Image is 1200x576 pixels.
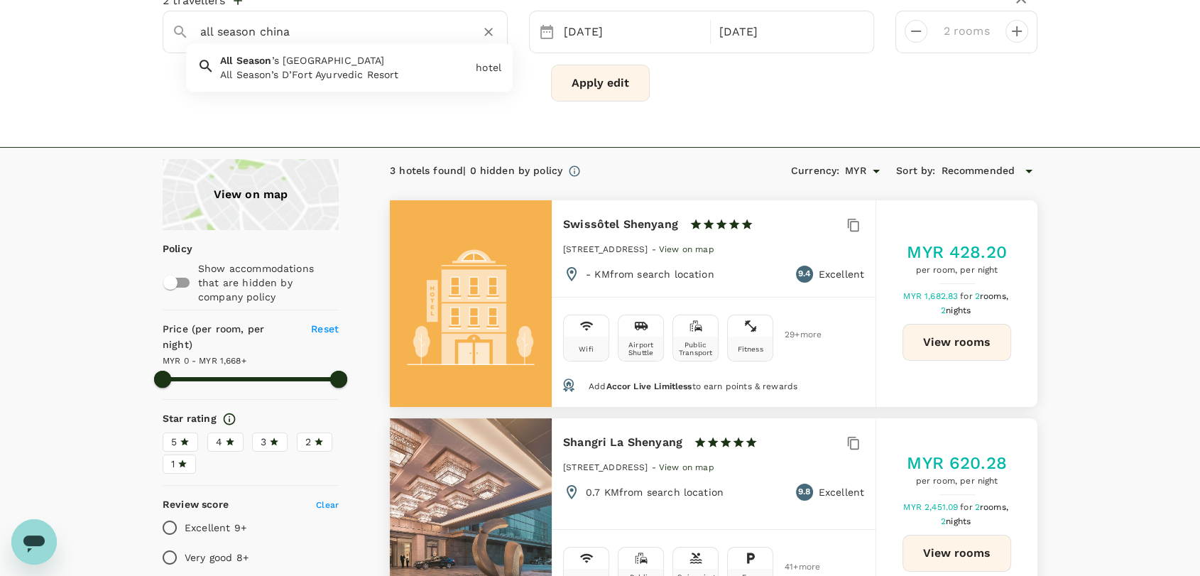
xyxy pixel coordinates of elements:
span: Recommended [941,163,1015,179]
button: Apply edit [551,65,650,102]
span: - [652,244,659,254]
span: nights [946,516,971,526]
span: 2 [975,291,1010,301]
p: Excellent [819,267,864,281]
span: Clear [316,500,339,510]
span: rooms, [980,502,1008,512]
span: ’s [GEOGRAPHIC_DATA] [272,55,385,66]
div: hotel [476,60,501,75]
p: Policy [163,241,172,256]
h5: MYR 620.28 [907,452,1007,474]
h6: Shangri La Shenyang [563,433,682,452]
div: Airport Shuttle [621,341,660,357]
div: Fitness [737,345,763,353]
h6: Price (per room, per night) [163,322,295,353]
span: - [652,462,659,472]
a: View on map [659,243,714,254]
span: MYR 0 - MYR 1,668+ [163,356,246,366]
button: Clear [479,22,498,42]
h6: Currency : [791,163,839,179]
span: 2 [941,516,973,526]
h5: MYR 428.20 [907,241,1007,263]
button: View rooms [902,324,1011,361]
p: Very good 8+ [185,550,249,565]
span: 4 [216,435,222,450]
button: Close [497,31,500,33]
span: MYR 2,451.09 [903,502,960,512]
input: Search cities, hotels, work locations [200,21,459,43]
span: 9.8 [798,485,810,499]
span: Accor Live Limitless [606,381,692,391]
div: Wifi [579,345,594,353]
div: 3 hotels found | 0 hidden by policy [390,163,562,179]
button: Open [866,161,886,181]
h6: Star rating [163,411,217,427]
span: 2 [941,305,973,315]
button: decrease [905,20,927,43]
iframe: Button to launch messaging window [11,519,57,565]
span: 9.4 [797,267,810,281]
p: Excellent 9+ [185,521,246,535]
p: 0.7 KM from search location [586,485,724,499]
span: [STREET_ADDRESS] [563,462,648,472]
span: Reset [311,323,339,335]
span: per room, per night [907,474,1007,489]
span: 1 [171,457,175,472]
a: View on map [163,159,339,230]
h6: Swissôtel Shenyang [563,214,678,234]
span: for [960,291,974,301]
span: rooms, [980,291,1008,301]
span: View on map [659,462,714,472]
a: View on map [659,461,714,472]
span: View on map [659,244,714,254]
p: Excellent [819,485,864,499]
button: View rooms [902,535,1011,572]
span: 29 + more [785,330,806,339]
div: [DATE] [558,18,707,46]
button: decrease [1005,20,1028,43]
p: Show accommodations that are hidden by company policy [198,261,337,304]
span: MYR 1,682.83 [903,291,960,301]
input: Add rooms [939,20,994,43]
h6: Review score [163,497,229,513]
span: for [960,502,974,512]
div: [DATE] [714,18,863,46]
span: nights [946,305,971,315]
h6: Sort by : [896,163,935,179]
span: 41 + more [785,563,806,572]
span: 3 [261,435,266,450]
svg: Star ratings are awarded to properties to represent the quality of services, facilities, and amen... [222,412,236,426]
span: 5 [171,435,177,450]
p: - KM from search location [586,267,714,281]
div: All Season’s D’Fort Ayurvedic Resort [220,67,470,82]
span: Season [236,55,272,66]
span: 2 [975,502,1010,512]
span: per room, per night [907,263,1007,278]
span: Add to earn points & rewards [589,381,797,391]
span: 2 [305,435,311,450]
div: Public Transport [676,341,715,357]
span: [STREET_ADDRESS] [563,244,648,254]
span: All [220,55,232,66]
